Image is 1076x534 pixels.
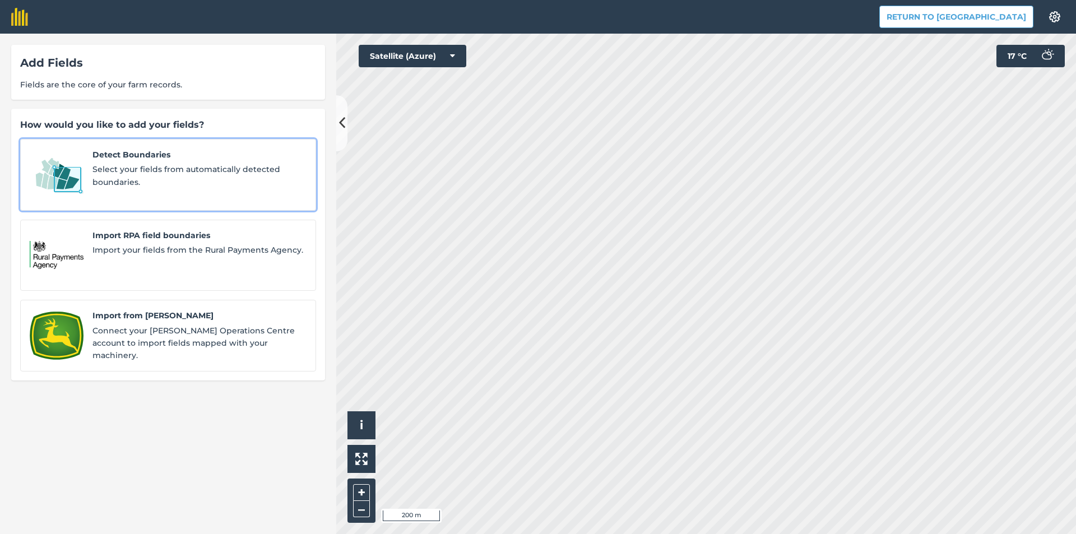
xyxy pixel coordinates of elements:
button: 17 °C [996,45,1065,67]
img: Four arrows, one pointing top left, one top right, one bottom right and the last bottom left [355,453,368,465]
div: Add Fields [20,54,316,72]
a: Detect BoundariesDetect BoundariesSelect your fields from automatically detected boundaries. [20,139,316,211]
span: Detect Boundaries [92,148,307,161]
span: Connect your [PERSON_NAME] Operations Centre account to import fields mapped with your machinery. [92,324,307,362]
button: + [353,484,370,501]
img: svg+xml;base64,PD94bWwgdmVyc2lvbj0iMS4wIiBlbmNvZGluZz0idXRmLTgiPz4KPCEtLSBHZW5lcmF0b3I6IEFkb2JlIE... [1036,45,1058,67]
img: Import from John Deere [30,309,84,362]
button: i [347,411,375,439]
span: Import your fields from the Rural Payments Agency. [92,244,307,256]
img: Import RPA field boundaries [30,229,84,282]
img: Detect Boundaries [30,148,84,201]
img: fieldmargin Logo [11,8,28,26]
span: Import from [PERSON_NAME] [92,309,307,322]
a: Import RPA field boundariesImport RPA field boundariesImport your fields from the Rural Payments ... [20,220,316,291]
span: Select your fields from automatically detected boundaries. [92,163,307,188]
span: i [360,418,363,432]
button: Satellite (Azure) [359,45,466,67]
button: Return to [GEOGRAPHIC_DATA] [879,6,1033,28]
span: 17 ° C [1008,45,1027,67]
a: Import from John DeereImport from [PERSON_NAME]Connect your [PERSON_NAME] Operations Centre accou... [20,300,316,372]
div: How would you like to add your fields? [20,118,316,132]
span: Fields are the core of your farm records. [20,78,316,91]
img: A cog icon [1048,11,1061,22]
span: Import RPA field boundaries [92,229,307,242]
button: – [353,501,370,517]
